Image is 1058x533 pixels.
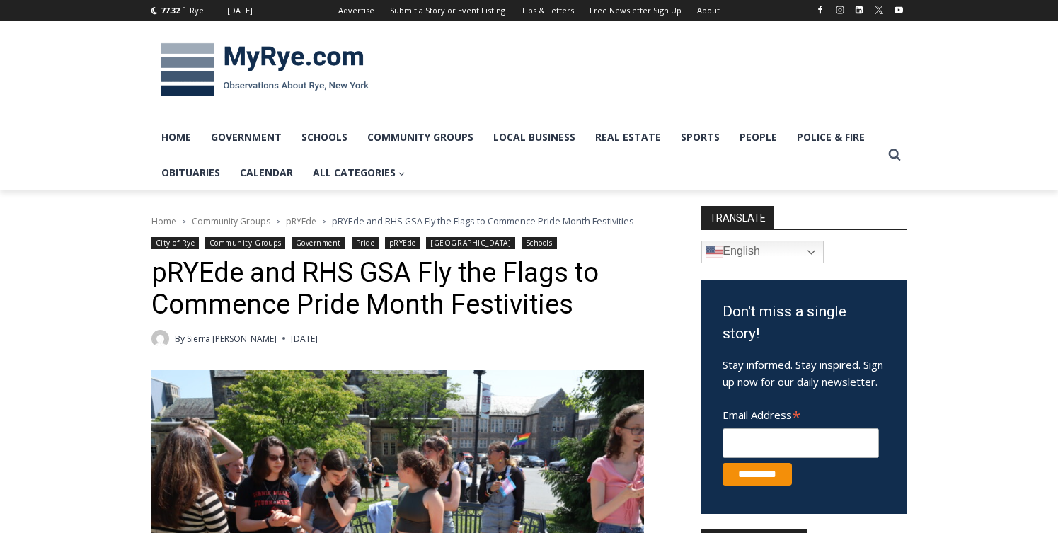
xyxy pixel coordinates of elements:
a: Real Estate [585,120,671,155]
a: Home [151,215,176,227]
span: > [182,217,186,227]
a: Local Business [483,120,585,155]
a: Community Groups [357,120,483,155]
a: Sports [671,120,730,155]
span: > [322,217,326,227]
a: English [701,241,824,263]
div: Rye [190,4,204,17]
a: City of Rye [151,237,200,249]
a: YouTube [890,1,907,18]
time: [DATE] [291,332,318,345]
a: pRYEde [286,215,316,227]
a: Community Groups [192,215,270,227]
span: pRYEde and RHS GSA Fly the Flags to Commence Pride Month Festivities [332,214,634,227]
span: > [276,217,280,227]
a: Calendar [230,155,303,190]
a: Schools [292,120,357,155]
strong: TRANSLATE [701,206,774,229]
span: F [182,3,185,11]
a: People [730,120,787,155]
nav: Breadcrumbs [151,214,665,228]
span: 77.32 [161,5,180,16]
a: pRYEde [385,237,420,249]
a: Schools [522,237,557,249]
a: Community Groups [205,237,285,249]
span: By [175,332,185,345]
span: All Categories [313,165,406,180]
a: Home [151,120,201,155]
a: Pride [352,237,379,249]
h1: pRYEde and RHS GSA Fly the Flags to Commence Pride Month Festivities [151,257,665,321]
label: Email Address [723,401,879,426]
a: Sierra [PERSON_NAME] [187,333,277,345]
a: Facebook [812,1,829,18]
a: Linkedin [851,1,868,18]
img: MyRye.com [151,33,378,107]
p: Stay informed. Stay inspired. Sign up now for our daily newsletter. [723,356,885,390]
a: Government [201,120,292,155]
a: Author image [151,330,169,348]
a: X [870,1,887,18]
a: [GEOGRAPHIC_DATA] [426,237,515,249]
a: Government [292,237,345,249]
img: en [706,243,723,260]
a: Obituaries [151,155,230,190]
div: [DATE] [227,4,253,17]
button: View Search Form [882,142,907,168]
a: Instagram [832,1,849,18]
h3: Don't miss a single story! [723,301,885,345]
nav: Primary Navigation [151,120,882,191]
a: Police & Fire [787,120,875,155]
a: All Categories [303,155,415,190]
